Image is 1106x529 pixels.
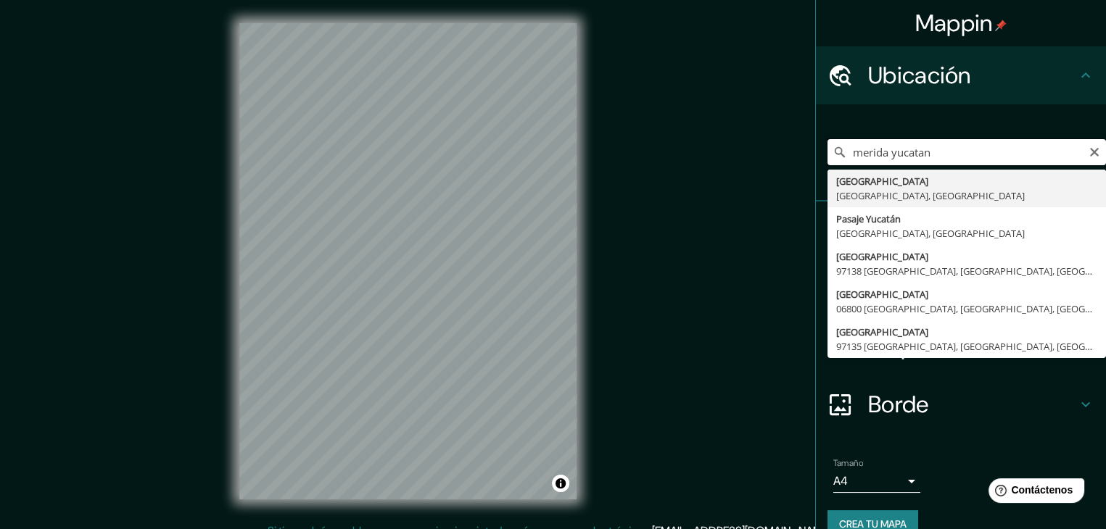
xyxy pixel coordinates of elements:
[828,139,1106,165] input: Elige tu ciudad o zona
[868,389,929,420] font: Borde
[836,175,928,188] font: [GEOGRAPHIC_DATA]
[915,8,993,38] font: Mappin
[836,189,1025,202] font: [GEOGRAPHIC_DATA], [GEOGRAPHIC_DATA]
[836,212,901,225] font: Pasaje Yucatán
[816,259,1106,317] div: Estilo
[833,470,920,493] div: A4
[833,473,848,488] font: A4
[977,472,1090,513] iframe: Lanzador de widgets de ayuda
[836,288,928,301] font: [GEOGRAPHIC_DATA]
[868,60,971,91] font: Ubicación
[836,227,1025,240] font: [GEOGRAPHIC_DATA], [GEOGRAPHIC_DATA]
[833,457,863,469] font: Tamaño
[239,23,577,499] canvas: Mapa
[816,46,1106,104] div: Ubicación
[816,317,1106,375] div: Disposición
[552,475,569,492] button: Activar o desactivar atribución
[816,201,1106,259] div: Patas
[816,375,1106,433] div: Borde
[836,325,928,338] font: [GEOGRAPHIC_DATA]
[1089,144,1100,158] button: Claro
[995,20,1007,31] img: pin-icon.png
[836,250,928,263] font: [GEOGRAPHIC_DATA]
